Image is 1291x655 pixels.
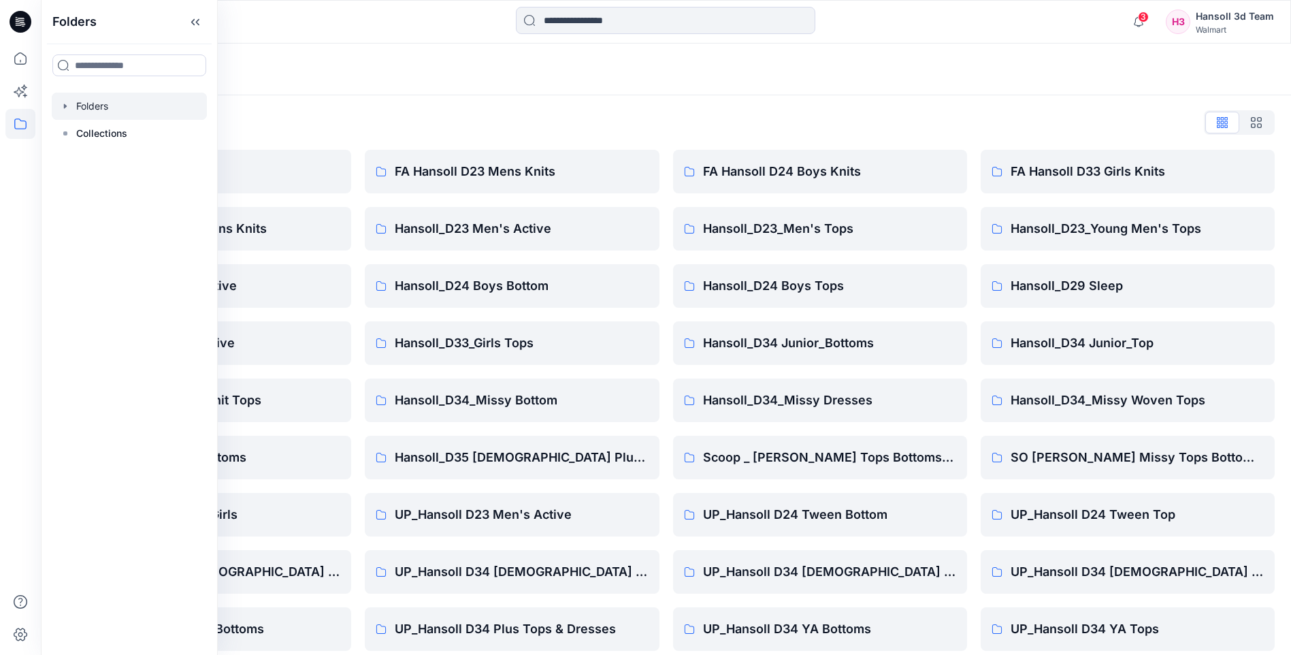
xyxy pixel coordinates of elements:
a: Hansoll_D23 Men's Active [365,207,659,251]
a: FA Hansoll D23 Mens Knits [365,150,659,193]
a: SO [PERSON_NAME] Missy Tops Bottoms Dresses [981,436,1275,479]
p: Hansoll_D23_Men's Tops [703,219,956,238]
p: UP_Hansoll D34 YA Bottoms [703,620,956,639]
div: Walmart [1196,25,1274,35]
p: SO [PERSON_NAME] Missy Tops Bottoms Dresses [1011,448,1264,467]
p: UP_Hansoll D23 Men's Active [395,505,648,524]
p: Hansoll_D34_Missy Bottom [395,391,648,410]
p: UP_Hansoll D24 Tween Bottom [703,505,956,524]
a: Hansoll_D35 [DEMOGRAPHIC_DATA] Plus Top & Dresses [365,436,659,479]
p: UP_Hansoll D34 [DEMOGRAPHIC_DATA] Bottoms [395,562,648,581]
p: Hansoll_D34_Missy Woven Tops [1011,391,1264,410]
div: H3 [1166,10,1190,34]
a: FA Hansoll D24 Boys Knits [673,150,967,193]
p: Hansoll_D34 Junior_Top [1011,334,1264,353]
a: Hansoll_D24 Boys Bottom [365,264,659,308]
a: UP_Hansoll D24 Tween Bottom [673,493,967,537]
a: Hansoll_D34_Missy Bottom [365,379,659,422]
a: Hansoll_D29 Sleep [981,264,1275,308]
p: UP_Hansoll D34 [DEMOGRAPHIC_DATA] Dresses [703,562,956,581]
p: Hansoll_D23 Men's Active [395,219,648,238]
a: Hansoll_D23_Young Men's Tops [981,207,1275,251]
p: Hansoll_D24 Boys Tops [703,276,956,295]
a: Hansoll_D34 Junior_Top [981,321,1275,365]
p: Collections [76,125,127,142]
p: Hansoll_D24 Boys Bottom [395,276,648,295]
p: Hansoll_D29 Sleep [1011,276,1264,295]
p: Hansoll_D34 Junior_Bottoms [703,334,956,353]
a: Scoop _ [PERSON_NAME] Tops Bottoms Dresses [673,436,967,479]
p: Scoop _ [PERSON_NAME] Tops Bottoms Dresses [703,448,956,467]
a: Hansoll_D23_Men's Tops [673,207,967,251]
a: Hansoll_D34_Missy Dresses [673,379,967,422]
p: UP_Hansoll D24 Tween Top [1011,505,1264,524]
a: UP_Hansoll D34 YA Bottoms [673,607,967,651]
p: FA Hansoll D23 Mens Knits [395,162,648,181]
p: Hansoll_D34_Missy Dresses [703,391,956,410]
a: UP_Hansoll D34 [DEMOGRAPHIC_DATA] Bottoms [365,550,659,594]
a: Hansoll_D33_Girls Tops [365,321,659,365]
a: UP_Hansoll D34 Plus Tops & Dresses [365,607,659,651]
p: UP_Hansoll D34 [DEMOGRAPHIC_DATA] Knit Tops [1011,562,1264,581]
a: UP_Hansoll D23 Men's Active [365,493,659,537]
a: Hansoll_D24 Boys Tops [673,264,967,308]
a: UP_Hansoll D34 [DEMOGRAPHIC_DATA] Dresses [673,550,967,594]
p: FA Hansoll D33 Girls Knits [1011,162,1264,181]
p: UP_Hansoll D34 Plus Tops & Dresses [395,620,648,639]
a: FA Hansoll D33 Girls Knits [981,150,1275,193]
a: UP_Hansoll D34 YA Tops [981,607,1275,651]
a: Hansoll_D34_Missy Woven Tops [981,379,1275,422]
a: UP_Hansoll D24 Tween Top [981,493,1275,537]
p: Hansoll_D35 [DEMOGRAPHIC_DATA] Plus Top & Dresses [395,448,648,467]
p: Hansoll_D33_Girls Tops [395,334,648,353]
a: Hansoll_D34 Junior_Bottoms [673,321,967,365]
a: UP_Hansoll D34 [DEMOGRAPHIC_DATA] Knit Tops [981,550,1275,594]
p: UP_Hansoll D34 YA Tops [1011,620,1264,639]
div: Hansoll 3d Team [1196,8,1274,25]
p: Hansoll_D23_Young Men's Tops [1011,219,1264,238]
p: FA Hansoll D24 Boys Knits [703,162,956,181]
span: 3 [1138,12,1149,22]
